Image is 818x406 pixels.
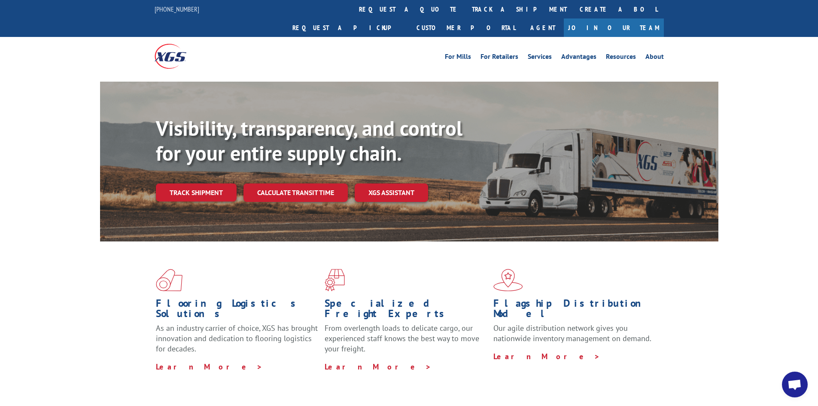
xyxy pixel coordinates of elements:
[645,53,664,63] a: About
[782,372,808,397] div: Open chat
[606,53,636,63] a: Resources
[325,298,487,323] h1: Specialized Freight Experts
[243,183,348,202] a: Calculate transit time
[156,269,182,291] img: xgs-icon-total-supply-chain-intelligence-red
[156,115,462,166] b: Visibility, transparency, and control for your entire supply chain.
[564,18,664,37] a: Join Our Team
[325,362,432,372] a: Learn More >
[325,323,487,361] p: From overlength loads to delicate cargo, our experienced staff knows the best way to move your fr...
[355,183,428,202] a: XGS ASSISTANT
[561,53,596,63] a: Advantages
[286,18,410,37] a: Request a pickup
[445,53,471,63] a: For Mills
[480,53,518,63] a: For Retailers
[493,269,523,291] img: xgs-icon-flagship-distribution-model-red
[155,5,199,13] a: [PHONE_NUMBER]
[528,53,552,63] a: Services
[156,362,263,372] a: Learn More >
[493,351,600,361] a: Learn More >
[410,18,522,37] a: Customer Portal
[493,298,656,323] h1: Flagship Distribution Model
[156,183,237,201] a: Track shipment
[522,18,564,37] a: Agent
[325,269,345,291] img: xgs-icon-focused-on-flooring-red
[156,298,318,323] h1: Flooring Logistics Solutions
[156,323,318,354] span: As an industry carrier of choice, XGS has brought innovation and dedication to flooring logistics...
[493,323,651,343] span: Our agile distribution network gives you nationwide inventory management on demand.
